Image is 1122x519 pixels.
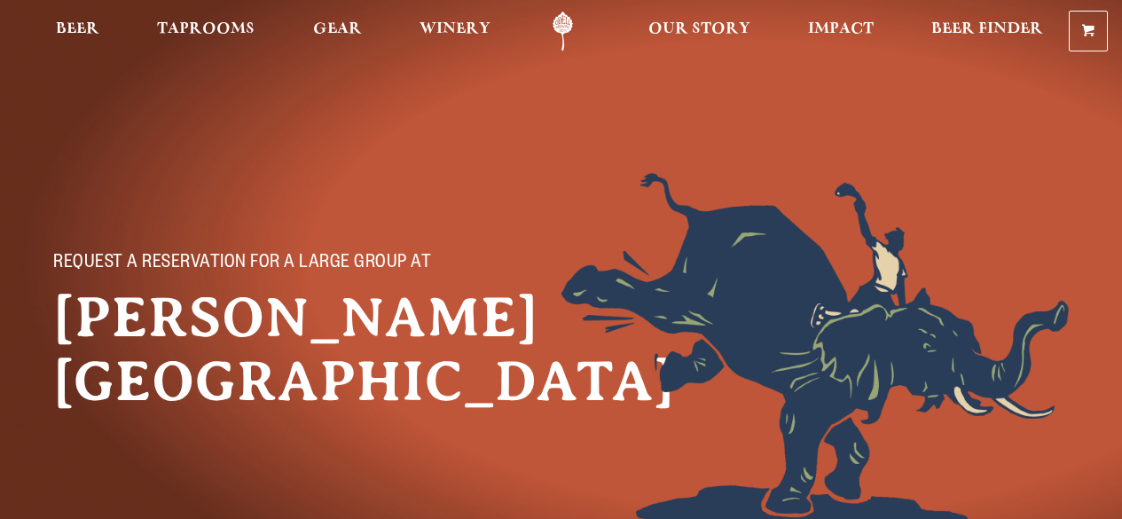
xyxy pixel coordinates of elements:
[920,12,1055,51] a: Beer Finder
[53,286,479,413] h1: [PERSON_NAME][GEOGRAPHIC_DATA]
[44,12,111,51] a: Beer
[53,254,443,275] p: Request a reservation for a large group at
[796,12,885,51] a: Impact
[408,12,502,51] a: Winery
[931,22,1043,36] span: Beer Finder
[808,22,874,36] span: Impact
[420,22,490,36] span: Winery
[56,22,99,36] span: Beer
[313,22,362,36] span: Gear
[530,12,596,51] a: Odell Home
[648,22,750,36] span: Our Story
[637,12,762,51] a: Our Story
[157,22,255,36] span: Taprooms
[145,12,266,51] a: Taprooms
[302,12,373,51] a: Gear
